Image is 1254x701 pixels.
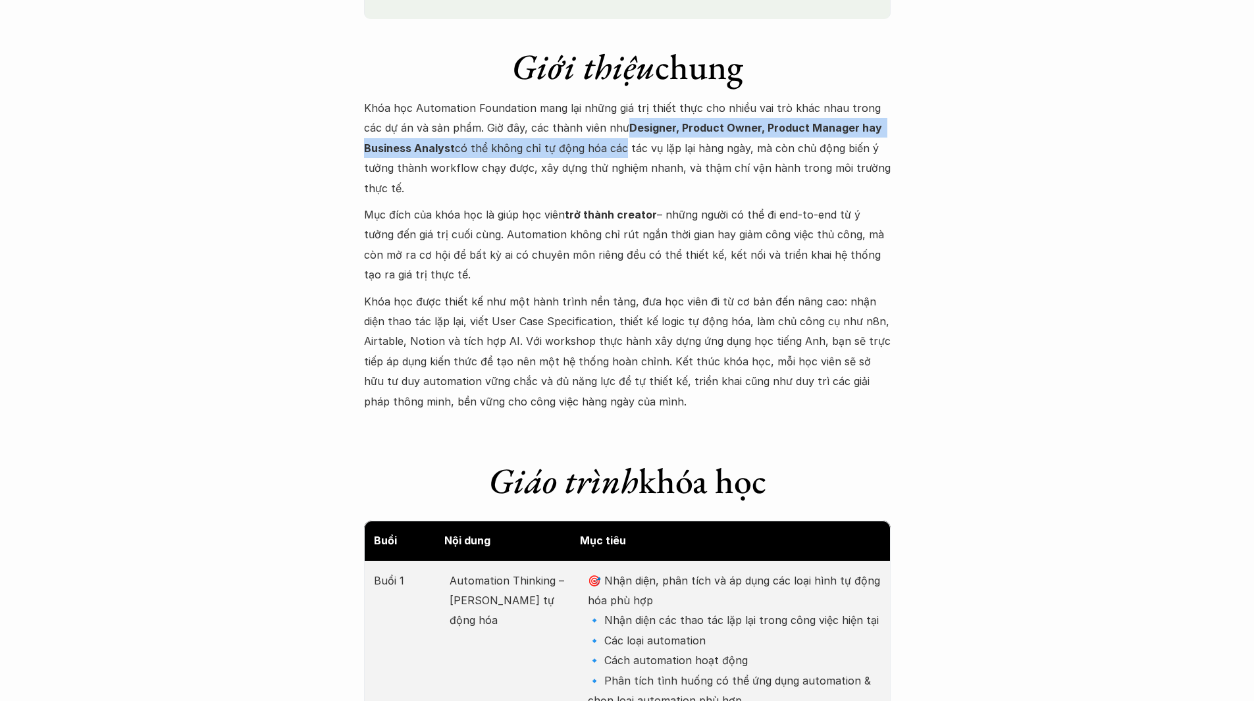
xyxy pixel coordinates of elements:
p: Khóa học Automation Foundation mang lại những giá trị thiết thực cho nhiều vai trò khác nhau tron... [364,98,891,198]
p: Khóa học được thiết kế như một hành trình nền tảng, đưa học viên đi từ cơ bản đến nâng cao: nhận ... [364,292,891,411]
strong: Mục tiêu [580,534,626,547]
strong: Nội dung [444,534,490,547]
p: Automation Thinking – [PERSON_NAME] tự động hóa [450,571,575,631]
h1: khóa học [364,459,891,502]
strong: trở thành creator [565,208,657,221]
h1: chung [364,45,891,88]
p: Mục đích của khóa học là giúp học viên – những người có thể đi end-to-end từ ý tưởng đến giá trị ... [364,205,891,285]
em: Giáo trình [488,457,639,504]
strong: Designer, Product Owner, Product Manager hay Business Analyst [364,121,885,154]
strong: Buổi [374,534,397,547]
p: Buổi 1 [374,571,436,590]
em: Giới thiệu [511,43,655,90]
